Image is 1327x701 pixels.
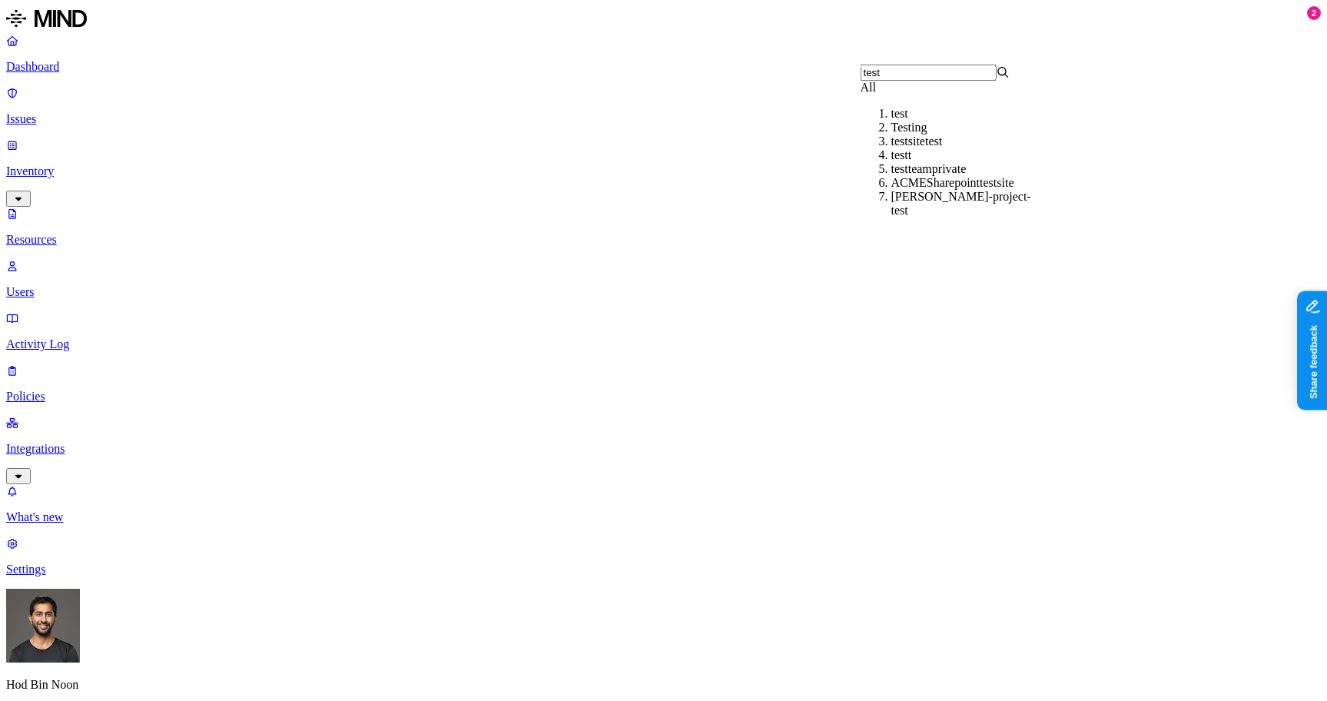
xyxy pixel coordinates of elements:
div: ACMESharepointtestsite [891,176,1041,190]
div: [PERSON_NAME]-project-test [891,190,1041,218]
img: Hod Bin Noon [6,589,80,663]
p: Users [6,285,1321,299]
p: Inventory [6,164,1321,178]
a: Integrations [6,416,1321,482]
img: MIND [6,6,87,31]
a: Dashboard [6,34,1321,74]
input: Search [861,65,997,81]
a: Settings [6,537,1321,576]
a: MIND [6,6,1321,34]
div: All [861,81,1010,95]
p: Dashboard [6,60,1321,74]
a: Activity Log [6,311,1321,351]
a: Policies [6,364,1321,404]
p: Settings [6,563,1321,576]
p: Integrations [6,442,1321,456]
a: What's new [6,484,1321,524]
div: 2 [1307,6,1321,20]
p: Resources [6,233,1321,247]
p: What's new [6,510,1321,524]
a: Issues [6,86,1321,126]
p: Policies [6,390,1321,404]
p: Activity Log [6,337,1321,351]
div: testt [891,148,1041,162]
div: Testing [891,121,1041,135]
p: Issues [6,112,1321,126]
a: Inventory [6,138,1321,204]
div: testsitetest [891,135,1041,148]
div: testteamprivate [891,162,1041,176]
div: test [891,107,1041,121]
a: Resources [6,207,1321,247]
a: Users [6,259,1321,299]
